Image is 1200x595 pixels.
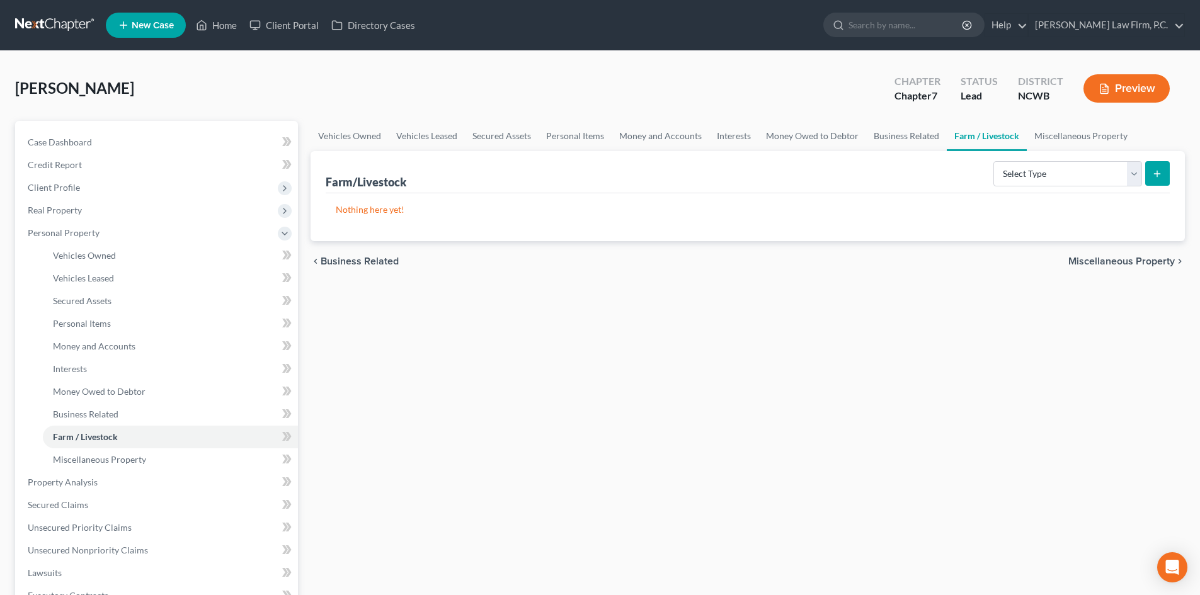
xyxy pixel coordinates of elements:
span: Personal Property [28,227,100,238]
span: Case Dashboard [28,137,92,147]
span: 7 [932,89,937,101]
a: Directory Cases [325,14,421,37]
span: Miscellaneous Property [1068,256,1175,266]
span: Unsecured Priority Claims [28,522,132,533]
div: Status [961,74,998,89]
span: Business Related [321,256,399,266]
a: Lawsuits [18,562,298,584]
a: Home [190,14,243,37]
a: Money and Accounts [612,121,709,151]
a: Farm / Livestock [43,426,298,448]
button: chevron_left Business Related [311,256,399,266]
div: NCWB [1018,89,1063,103]
a: Secured Assets [465,121,539,151]
input: Search by name... [849,13,964,37]
a: Help [985,14,1027,37]
span: Money Owed to Debtor [53,386,146,397]
div: Chapter [894,89,940,103]
a: Interests [43,358,298,380]
a: Client Portal [243,14,325,37]
span: Unsecured Nonpriority Claims [28,545,148,555]
a: Secured Assets [43,290,298,312]
span: Secured Assets [53,295,111,306]
a: Unsecured Priority Claims [18,516,298,539]
span: Vehicles Leased [53,273,114,283]
a: [PERSON_NAME] Law Firm, P.C. [1029,14,1184,37]
button: Preview [1083,74,1170,103]
a: Miscellaneous Property [1027,121,1135,151]
a: Property Analysis [18,471,298,494]
i: chevron_left [311,256,321,266]
a: Vehicles Leased [43,267,298,290]
a: Vehicles Owned [311,121,389,151]
p: Nothing here yet! [336,203,1160,216]
span: Client Profile [28,182,80,193]
a: Unsecured Nonpriority Claims [18,539,298,562]
span: Personal Items [53,318,111,329]
a: Secured Claims [18,494,298,516]
span: Business Related [53,409,118,419]
span: New Case [132,21,174,30]
i: chevron_right [1175,256,1185,266]
span: [PERSON_NAME] [15,79,134,97]
span: Property Analysis [28,477,98,487]
span: Lawsuits [28,567,62,578]
span: Vehicles Owned [53,250,116,261]
a: Vehicles Leased [389,121,465,151]
a: Interests [709,121,758,151]
a: Personal Items [539,121,612,151]
a: Money and Accounts [43,335,298,358]
a: Business Related [866,121,947,151]
span: Farm / Livestock [53,431,118,442]
a: Vehicles Owned [43,244,298,267]
div: Farm/Livestock [326,174,406,190]
a: Farm / Livestock [947,121,1027,151]
a: Business Related [43,403,298,426]
div: Chapter [894,74,940,89]
div: Open Intercom Messenger [1157,552,1187,582]
a: Money Owed to Debtor [43,380,298,403]
span: Money and Accounts [53,341,135,351]
a: Money Owed to Debtor [758,121,866,151]
span: Real Property [28,205,82,215]
span: Secured Claims [28,499,88,510]
a: Personal Items [43,312,298,335]
a: Miscellaneous Property [43,448,298,471]
a: Credit Report [18,154,298,176]
div: Lead [961,89,998,103]
span: Interests [53,363,87,374]
span: Credit Report [28,159,82,170]
button: Miscellaneous Property chevron_right [1068,256,1185,266]
a: Case Dashboard [18,131,298,154]
span: Miscellaneous Property [53,454,146,465]
div: District [1018,74,1063,89]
